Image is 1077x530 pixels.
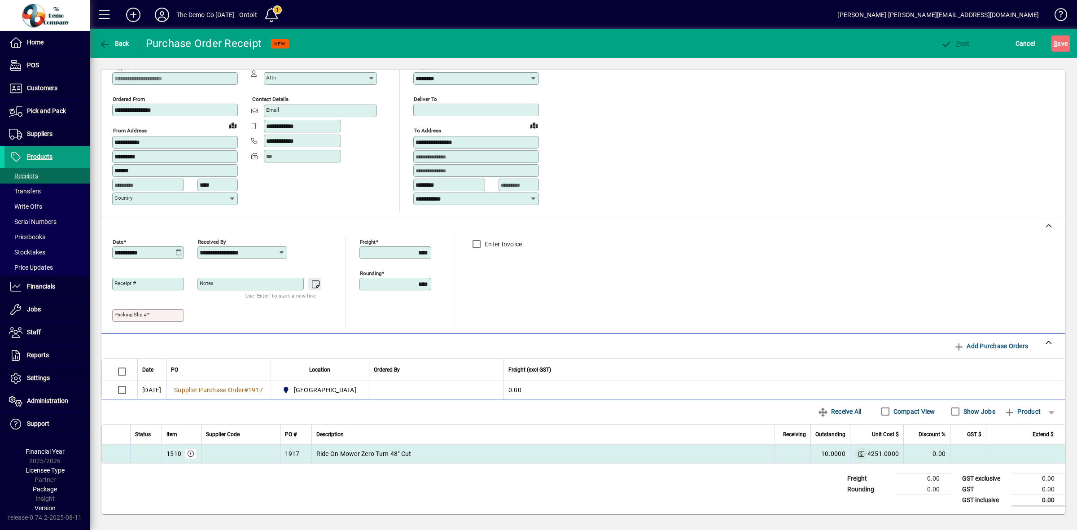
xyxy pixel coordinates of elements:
[1054,36,1068,51] span: ave
[113,238,123,245] mat-label: Date
[27,329,41,336] span: Staff
[200,280,214,286] mat-label: Notes
[137,381,166,399] td: [DATE]
[1051,35,1070,52] button: Save
[903,445,950,463] td: 0.00
[248,386,263,394] span: 1917
[483,240,522,249] label: Enter Invoice
[27,39,44,46] span: Home
[1011,473,1065,484] td: 0.00
[27,130,53,137] span: Suppliers
[198,238,226,245] mat-label: Received by
[146,36,262,51] div: Purchase Order Receipt
[226,118,240,132] a: View on map
[4,123,90,145] a: Suppliers
[1004,404,1041,419] span: Product
[174,386,244,394] span: Supplier Purchase Order
[9,249,45,256] span: Stocktakes
[9,172,38,180] span: Receipts
[527,118,541,132] a: View on map
[35,504,56,512] span: Version
[99,40,129,47] span: Back
[33,486,57,493] span: Package
[280,385,360,395] span: Auckland
[508,365,1054,375] div: Freight (excl GST)
[114,280,136,286] mat-label: Receipt #
[4,229,90,245] a: Pricebooks
[316,429,344,439] span: Description
[27,420,49,427] span: Support
[27,351,49,359] span: Reports
[360,270,381,276] mat-label: Rounding
[950,338,1032,354] button: Add Purchase Orders
[97,35,131,52] button: Back
[142,365,162,375] div: Date
[9,203,42,210] span: Write Offs
[4,168,90,184] a: Receipts
[855,447,867,460] button: Change Price Levels
[274,41,285,47] span: NEW
[783,429,806,439] span: Receiving
[171,365,178,375] span: PO
[374,365,400,375] span: Ordered By
[962,407,995,416] label: Show Jobs
[1000,403,1045,420] button: Product
[244,386,248,394] span: #
[1054,40,1057,47] span: S
[897,484,950,495] td: 0.00
[9,218,57,225] span: Serial Numbers
[374,365,499,375] div: Ordered By
[311,445,775,463] td: Ride On Mower Zero Turn 48" Cut
[4,100,90,123] a: Pick and Pack
[4,390,90,412] a: Administration
[27,153,53,160] span: Products
[9,264,53,271] span: Price Updates
[4,276,90,298] a: Financials
[958,473,1011,484] td: GST exclusive
[967,429,981,439] span: GST $
[171,385,266,395] a: Supplier Purchase Order#1917
[206,429,240,439] span: Supplier Code
[135,429,151,439] span: Status
[27,84,57,92] span: Customers
[90,35,139,52] app-page-header-button: Back
[814,403,865,420] button: Receive All
[27,283,55,290] span: Financials
[27,107,66,114] span: Pick and Pack
[360,238,376,245] mat-label: Freight
[27,61,39,69] span: POS
[309,365,330,375] span: Location
[1048,2,1066,31] a: Knowledge Base
[26,448,65,455] span: Financial Year
[166,449,181,458] div: 1510
[4,321,90,344] a: Staff
[867,449,899,458] span: 4251.0000
[114,311,147,318] mat-label: Packing Slip #
[119,7,148,23] button: Add
[892,407,935,416] label: Compact View
[4,77,90,100] a: Customers
[810,445,850,463] td: 10.0000
[1016,36,1035,51] span: Cancel
[285,429,297,439] span: PO #
[938,35,972,52] button: Post
[4,260,90,275] a: Price Updates
[4,367,90,390] a: Settings
[4,184,90,199] a: Transfers
[280,445,311,463] td: 1917
[142,365,153,375] span: Date
[166,429,177,439] span: Item
[4,245,90,260] a: Stocktakes
[958,495,1011,506] td: GST inclusive
[958,484,1011,495] td: GST
[872,429,899,439] span: Unit Cost $
[27,397,68,404] span: Administration
[27,306,41,313] span: Jobs
[266,74,276,81] mat-label: Attn
[843,473,897,484] td: Freight
[503,381,1065,399] td: 0.00
[148,7,176,23] button: Profile
[1011,495,1065,506] td: 0.00
[818,404,861,419] span: Receive All
[294,385,356,394] span: [GEOGRAPHIC_DATA]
